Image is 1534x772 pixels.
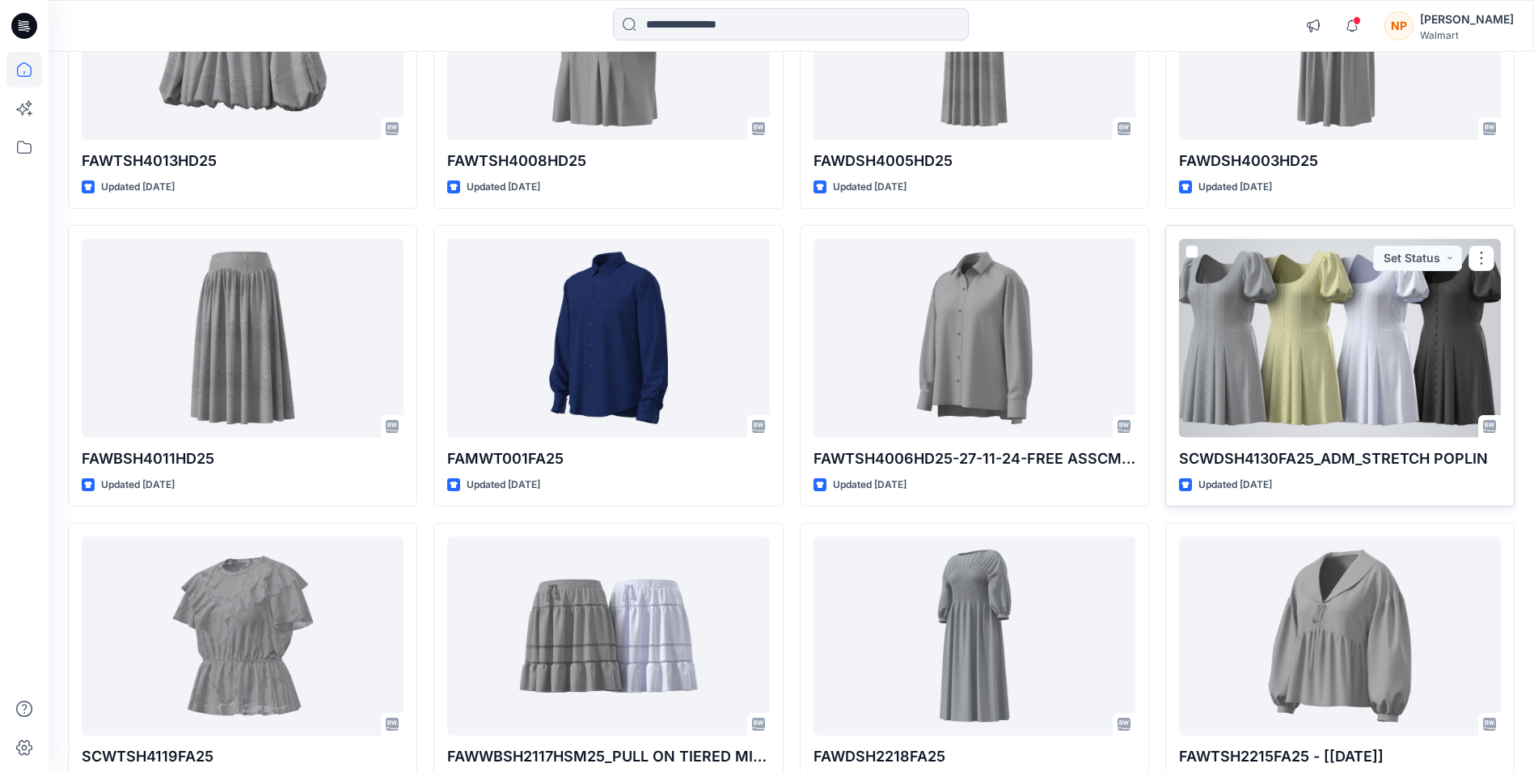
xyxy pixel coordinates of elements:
p: FAWTSH4013HD25 [82,150,404,172]
p: FAWWBSH2117HSM25_PULL ON TIERED MINI SKIRT [447,745,769,768]
a: FAWDSH2218FA25 [813,537,1135,735]
p: FAWTSH2215FA25 - [[DATE]] [1179,745,1501,768]
div: [PERSON_NAME] [1420,10,1514,29]
p: FAWDSH4005HD25 [813,150,1135,172]
p: Updated [DATE] [1198,179,1272,196]
a: FAWTSH4006HD25-27-11-24-FREE ASSCMBLY-SZ-M [813,239,1135,437]
p: FAMWT001FA25 [447,448,769,470]
p: Updated [DATE] [101,179,175,196]
p: Updated [DATE] [467,179,540,196]
p: FAWTSH4006HD25-27-11-24-FREE ASSCMBLY-SZ-M [813,448,1135,470]
p: Updated [DATE] [101,477,175,494]
p: FAWDSH2218FA25 [813,745,1135,768]
a: FAWBSH4011HD25 [82,239,404,437]
a: SCWTSH4119FA25 [82,537,404,735]
a: FAMWT001FA25 [447,239,769,437]
a: FAWTSH2215FA25 - [03-10-24] [1179,537,1501,735]
p: SCWDSH4130FA25_ADM_STRETCH POPLIN [1179,448,1501,470]
p: Updated [DATE] [833,477,906,494]
p: FAWTSH4008HD25 [447,150,769,172]
p: Updated [DATE] [467,477,540,494]
p: Updated [DATE] [833,179,906,196]
a: FAWWBSH2117HSM25_PULL ON TIERED MINI SKIRT [447,537,769,735]
div: NP [1384,11,1414,40]
p: FAWDSH4003HD25 [1179,150,1501,172]
a: SCWDSH4130FA25_ADM_STRETCH POPLIN [1179,239,1501,437]
p: Updated [DATE] [1198,477,1272,494]
div: Walmart [1420,29,1514,41]
p: FAWBSH4011HD25 [82,448,404,470]
p: SCWTSH4119FA25 [82,745,404,768]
